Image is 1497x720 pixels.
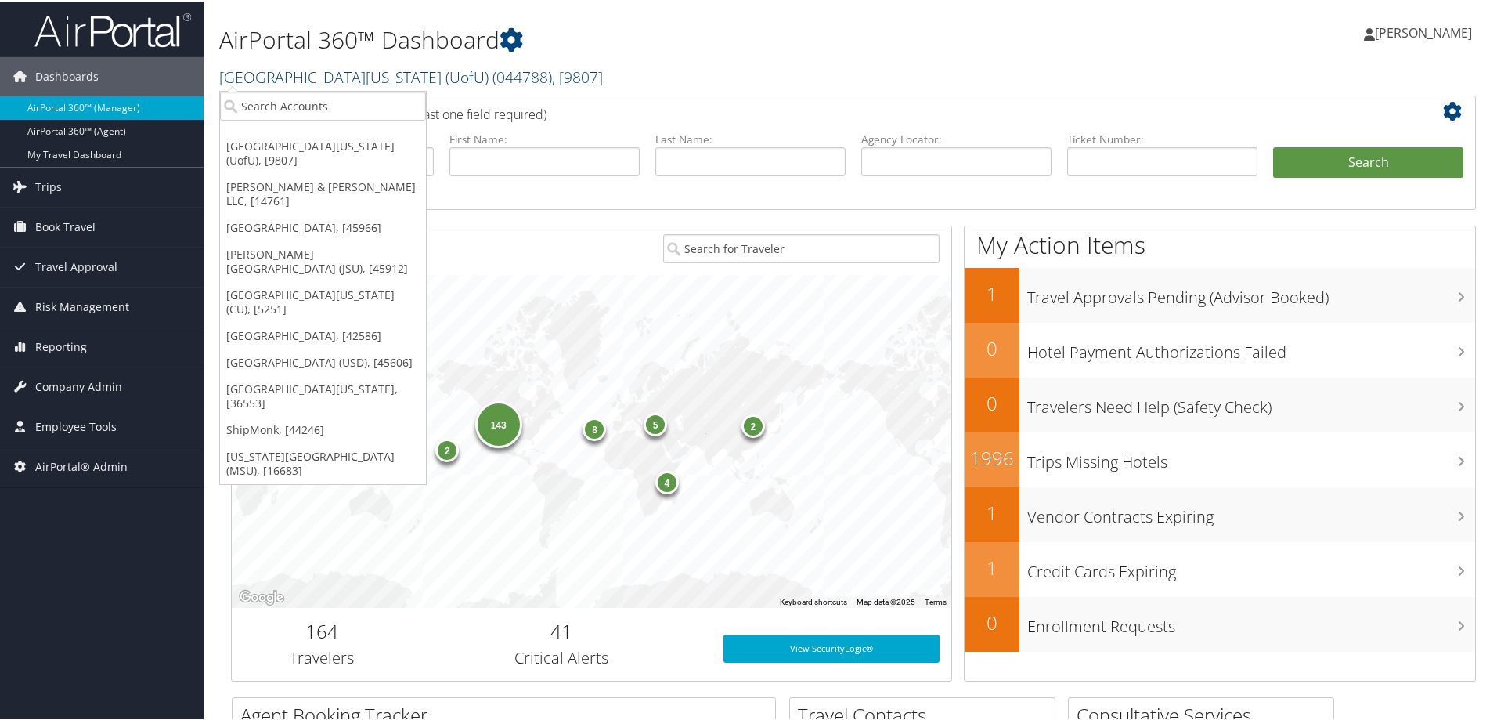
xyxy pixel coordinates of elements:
[1027,277,1475,307] h3: Travel Approvals Pending (Advisor Booked)
[965,279,1019,306] h2: 1
[1067,130,1257,146] label: Ticket Number:
[220,213,426,240] a: [GEOGRAPHIC_DATA], [45966]
[655,130,846,146] label: Last Name:
[397,104,546,121] span: (at least one field required)
[243,617,400,643] h2: 164
[220,442,426,483] a: [US_STATE][GEOGRAPHIC_DATA] (MSU), [16683]
[965,553,1019,580] h2: 1
[220,415,426,442] a: ShipMonk, [44246]
[424,646,700,668] h3: Critical Alerts
[861,130,1052,146] label: Agency Locator:
[663,233,940,262] input: Search for Traveler
[220,348,426,374] a: [GEOGRAPHIC_DATA] (USD), [45606]
[965,486,1475,541] a: 1Vendor Contracts Expiring
[35,56,99,95] span: Dashboards
[435,437,459,461] div: 2
[965,389,1019,415] h2: 0
[35,206,96,245] span: Book Travel
[34,10,191,47] img: airportal-logo.png
[1364,8,1488,55] a: [PERSON_NAME]
[965,595,1475,650] a: 0Enrollment Requests
[780,595,847,606] button: Keyboard shortcuts
[1375,23,1472,40] span: [PERSON_NAME]
[243,97,1360,124] h2: Airtinerary Lookup
[1027,442,1475,472] h3: Trips Missing Hotels
[965,431,1475,486] a: 1996Trips Missing Hotels
[220,132,426,172] a: [GEOGRAPHIC_DATA][US_STATE] (UofU), [9807]
[965,334,1019,360] h2: 0
[236,586,287,606] img: Google
[1027,497,1475,526] h3: Vendor Contracts Expiring
[723,633,940,661] a: View SecurityLogic®
[965,376,1475,431] a: 0Travelers Need Help (Safety Check)
[1027,606,1475,636] h3: Enrollment Requests
[965,227,1475,260] h1: My Action Items
[243,646,400,668] h3: Travelers
[474,400,521,447] div: 143
[236,586,287,606] a: Open this area in Google Maps (opens a new window)
[965,608,1019,635] h2: 0
[35,446,128,485] span: AirPortal® Admin
[583,416,606,440] div: 8
[35,166,62,205] span: Trips
[449,130,640,146] label: First Name:
[1027,332,1475,362] h3: Hotel Payment Authorizations Failed
[424,617,700,643] h2: 41
[220,240,426,280] a: [PERSON_NAME][GEOGRAPHIC_DATA] (JSU), [45912]
[35,246,117,285] span: Travel Approval
[1027,552,1475,581] h3: Credit Cards Expiring
[220,374,426,415] a: [GEOGRAPHIC_DATA][US_STATE], [36553]
[220,172,426,213] a: [PERSON_NAME] & [PERSON_NAME] LLC, [14761]
[655,469,678,492] div: 4
[35,366,122,405] span: Company Admin
[1027,387,1475,417] h3: Travelers Need Help (Safety Check)
[965,443,1019,470] h2: 1996
[965,498,1019,525] h2: 1
[965,321,1475,376] a: 0Hotel Payment Authorizations Failed
[741,412,764,436] div: 2
[925,596,947,605] a: Terms (opens in new tab)
[220,90,426,119] input: Search Accounts
[965,541,1475,595] a: 1Credit Cards Expiring
[35,286,129,325] span: Risk Management
[1273,146,1463,177] button: Search
[492,65,552,86] span: ( 044788 )
[220,321,426,348] a: [GEOGRAPHIC_DATA], [42586]
[35,326,87,365] span: Reporting
[965,266,1475,321] a: 1Travel Approvals Pending (Advisor Booked)
[220,280,426,321] a: [GEOGRAPHIC_DATA][US_STATE] (CU), [5251]
[552,65,603,86] span: , [ 9807 ]
[35,406,117,445] span: Employee Tools
[219,22,1065,55] h1: AirPortal 360™ Dashboard
[219,65,603,86] a: [GEOGRAPHIC_DATA][US_STATE] (UofU)
[857,596,915,605] span: Map data ©2025
[644,411,667,435] div: 5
